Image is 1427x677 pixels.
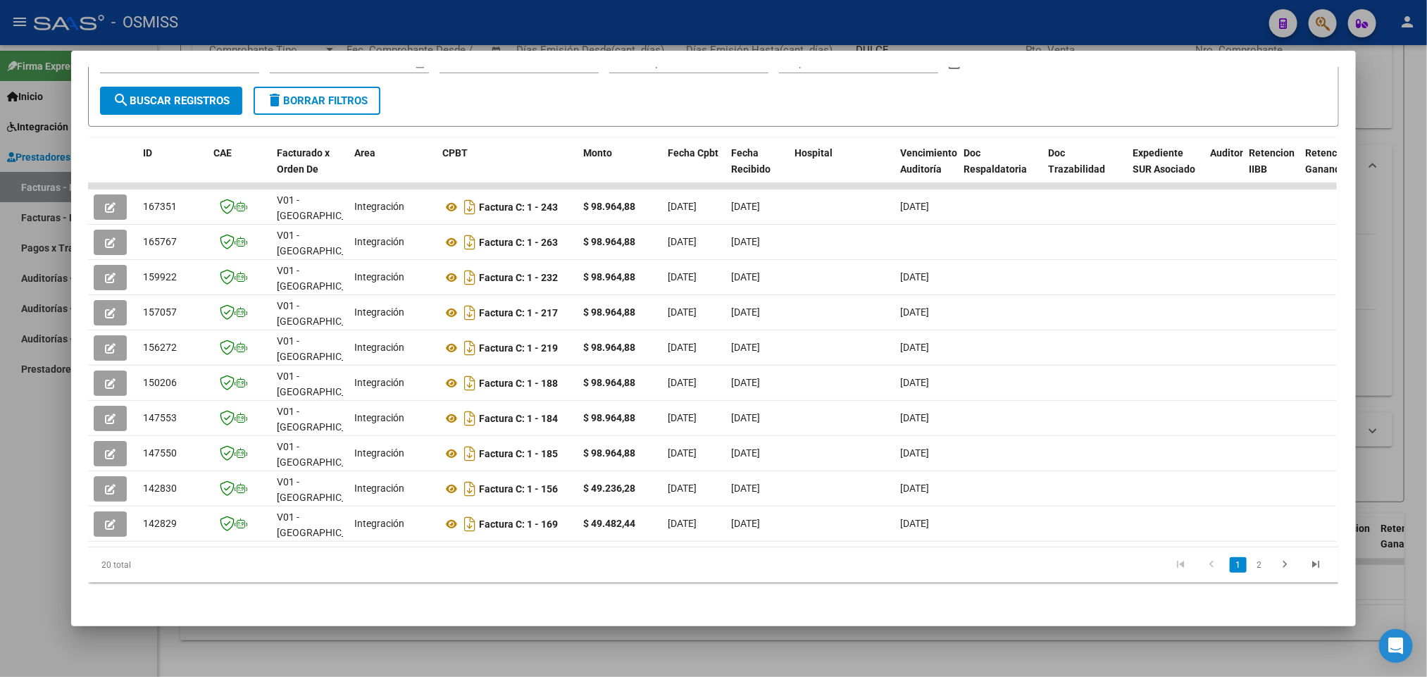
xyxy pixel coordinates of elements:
span: 147553 [143,412,177,423]
i: Descargar documento [461,302,479,324]
span: 157057 [143,306,177,318]
span: [DATE] [731,447,760,459]
span: Integración [354,377,404,388]
span: [DATE] [668,377,697,388]
i: Descargar documento [461,266,479,289]
datatable-header-cell: Doc Respaldatoria [958,138,1042,200]
span: 167351 [143,201,177,212]
span: 156272 [143,342,177,353]
span: V01 - [GEOGRAPHIC_DATA] [277,230,372,257]
a: go to previous page [1199,557,1226,573]
span: [DATE] [900,377,929,388]
span: Doc Respaldatoria [964,147,1027,175]
span: [DATE] [668,271,697,282]
span: [DATE] [731,483,760,494]
i: Descargar documento [461,372,479,395]
a: go to next page [1272,557,1299,573]
span: [DATE] [668,518,697,529]
div: 20 total [88,547,335,583]
span: [DATE] [668,447,697,459]
span: Retencion IIBB [1249,147,1295,175]
span: Fecha Recibido [731,147,771,175]
datatable-header-cell: Expediente SUR Asociado [1127,138,1204,200]
span: V01 - [GEOGRAPHIC_DATA] [277,300,372,328]
span: [DATE] [668,306,697,318]
span: V01 - [GEOGRAPHIC_DATA] [277,441,372,468]
datatable-header-cell: CAE [208,138,271,200]
span: Expediente SUR Asociado [1133,147,1195,175]
datatable-header-cell: Fecha Cpbt [662,138,725,200]
datatable-header-cell: Retención Ganancias [1300,138,1356,200]
span: [DATE] [668,483,697,494]
span: Integración [354,342,404,353]
a: go to first page [1168,557,1195,573]
button: Borrar Filtros [254,87,380,115]
span: Area [354,147,375,159]
strong: $ 49.482,44 [583,518,635,529]
span: Borrar Filtros [266,94,368,107]
strong: Factura C: 1 - 243 [479,201,558,213]
i: Descargar documento [461,231,479,254]
span: [DATE] [900,201,929,212]
span: [DATE] [731,412,760,423]
span: [DATE] [900,271,929,282]
datatable-header-cell: Hospital [789,138,895,200]
span: Doc Trazabilidad [1048,147,1105,175]
span: 142830 [143,483,177,494]
a: go to last page [1303,557,1330,573]
span: Retención Ganancias [1305,147,1353,175]
span: [DATE] [668,412,697,423]
span: [DATE] [731,306,760,318]
span: [DATE] [668,236,697,247]
span: Integración [354,447,404,459]
strong: $ 98.964,88 [583,271,635,282]
datatable-header-cell: Retencion IIBB [1243,138,1300,200]
strong: $ 98.964,88 [583,236,635,247]
span: Integración [354,306,404,318]
span: V01 - [GEOGRAPHIC_DATA] [277,476,372,504]
a: 2 [1251,557,1268,573]
i: Descargar documento [461,442,479,465]
a: 1 [1230,557,1247,573]
span: [DATE] [731,236,760,247]
span: [DATE] [668,201,697,212]
strong: Factura C: 1 - 219 [479,342,558,354]
span: Vencimiento Auditoría [900,147,957,175]
strong: $ 98.964,88 [583,306,635,318]
strong: Factura C: 1 - 184 [479,413,558,424]
datatable-header-cell: CPBT [437,138,578,200]
span: Facturado x Orden De [277,147,330,175]
span: Integración [354,483,404,494]
button: Open calendar [412,56,428,72]
span: [DATE] [731,271,760,282]
span: CAE [213,147,232,159]
strong: Factura C: 1 - 232 [479,272,558,283]
span: [DATE] [900,412,929,423]
strong: $ 98.964,88 [583,377,635,388]
span: [DATE] [668,342,697,353]
strong: Factura C: 1 - 185 [479,448,558,459]
span: Integración [354,518,404,529]
span: 165767 [143,236,177,247]
span: 147550 [143,447,177,459]
span: Integración [354,271,404,282]
datatable-header-cell: Area [349,138,437,200]
span: 142829 [143,518,177,529]
strong: $ 98.964,88 [583,412,635,423]
datatable-header-cell: Doc Trazabilidad [1042,138,1127,200]
span: [DATE] [731,201,760,212]
span: ID [143,147,152,159]
span: [DATE] [731,377,760,388]
span: [DATE] [900,306,929,318]
strong: Factura C: 1 - 169 [479,518,558,530]
i: Descargar documento [461,337,479,359]
datatable-header-cell: ID [137,138,208,200]
span: V01 - [GEOGRAPHIC_DATA] [277,335,372,363]
span: Auditoria [1210,147,1252,159]
i: Descargar documento [461,196,479,218]
datatable-header-cell: Facturado x Orden De [271,138,349,200]
span: V01 - [GEOGRAPHIC_DATA] [277,194,372,222]
span: Integración [354,201,404,212]
span: V01 - [GEOGRAPHIC_DATA] [277,406,372,433]
span: [DATE] [900,342,929,353]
